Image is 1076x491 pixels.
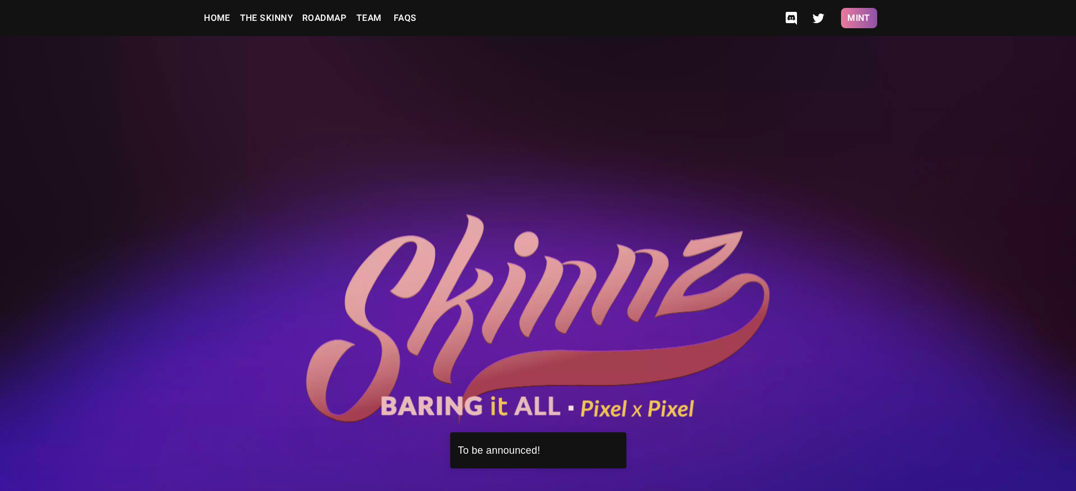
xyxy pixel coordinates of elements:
[458,443,618,458] div: To be announced!
[841,8,877,28] button: Mint
[351,7,387,29] a: Team
[298,7,351,29] a: Roadmap
[199,7,236,29] a: Home
[236,7,298,29] a: The Skinny
[387,7,423,29] a: FAQs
